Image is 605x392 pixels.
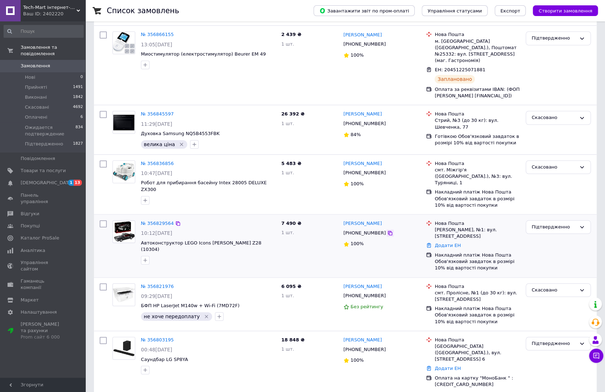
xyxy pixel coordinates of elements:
a: № 356836856 [141,161,174,166]
span: 2 439 ₴ [281,32,301,37]
span: 1842 [73,94,83,100]
span: 84% [351,132,361,137]
span: 10:12[DATE] [141,230,172,236]
button: Експорт [495,5,526,16]
a: [PERSON_NAME] [343,283,382,290]
a: [PERSON_NAME] [343,32,382,38]
span: 6 [80,114,83,120]
div: Накладний платіж Нова Пошта Обов'язковий завдаток в розмірі 10% від вартості покупки [435,252,520,272]
div: смт. Пролісне, №1 (до 30 кг): вул. [STREET_ADDRESS] [435,290,520,303]
span: 1491 [73,84,83,91]
div: Оплата за реквізитами IBAN: (ФОП [PERSON_NAME] [FINANCIAL_ID]) [435,86,520,99]
span: 00:48[DATE] [141,347,172,352]
div: Накладний платіж Нова Пошта Обов'язковий завдаток в розмірі 10% від вартості покупки [435,305,520,325]
button: Чат з покупцем [589,349,603,363]
a: Саундбар LG SP8YA [141,357,188,362]
span: 100% [351,357,364,363]
a: Автоконструктор LEGO Icons [PERSON_NAME] Z28 (10304) [141,240,261,252]
a: [PERSON_NAME] [343,160,382,167]
div: [GEOGRAPHIC_DATA] ([GEOGRAPHIC_DATA].), вул. [STREET_ADDRESS] 6 [435,343,520,363]
img: Фото товару [113,337,135,359]
span: 100% [351,181,364,186]
h1: Список замовлень [107,6,179,15]
span: Скасовані [25,104,49,110]
div: Нова Пошта [435,283,520,290]
a: № 356821976 [141,284,174,289]
a: Фото товару [112,283,135,306]
a: Фото товару [112,31,135,54]
a: Миостимулятор (електростимулятор) Beurer EM 49 [141,51,266,57]
span: Нові [25,74,35,81]
span: Завантажити звіт по пром-оплаті [319,7,409,14]
span: 11:29[DATE] [141,121,172,127]
img: Фото товару [113,32,135,54]
a: [PERSON_NAME] [343,111,382,118]
img: Фото товару [113,286,135,303]
span: Повідомлення [21,155,55,162]
span: Виконані [25,94,47,100]
span: Ожидается подтверждение [25,124,75,137]
div: Нова Пошта [435,220,520,227]
div: Скасовано [532,287,576,294]
span: [PHONE_NUMBER] [343,170,386,175]
a: № 356803195 [141,337,174,342]
span: Експорт [500,8,520,14]
span: 1 шт. [281,121,294,126]
div: Готівкою Обов'язковий завдаток в розмірі 10% від вартості покупки [435,133,520,146]
span: 10:47[DATE] [141,170,172,176]
span: велика ціна [144,141,175,147]
span: 1 шт. [281,170,294,175]
img: Фото товару [113,221,135,242]
span: Замовлення [21,63,50,69]
svg: Видалити мітку [179,141,184,147]
button: Управління статусами [422,5,488,16]
button: Завантажити звіт по пром-оплаті [314,5,415,16]
span: Каталог ProSale [21,235,59,241]
span: 18 848 ₴ [281,337,304,342]
a: Робот для прибирання басейну Intex 28005 DELUXE ZX300 [141,180,267,192]
a: Духовка Samsung NQ5B4553FBK [141,131,220,136]
span: 09:29[DATE] [141,293,172,299]
svg: Видалити мітку [204,314,209,319]
div: Нова Пошта [435,111,520,117]
div: смт. Міжгір'я ([GEOGRAPHIC_DATA].), №3: вул. Туряниці, 1 [435,167,520,186]
span: 100% [351,241,364,246]
div: [PERSON_NAME], №1: вул. [STREET_ADDRESS] [435,227,520,239]
span: 6 095 ₴ [281,284,301,289]
input: Пошук [4,25,84,38]
div: Заплановано [435,75,475,83]
span: [PHONE_NUMBER] [343,41,386,47]
a: Фото товару [112,160,135,183]
div: Підтвердженно [532,223,576,231]
span: Оплачені [25,114,47,120]
a: № 356866155 [141,32,174,37]
span: Відгуки [21,211,39,217]
span: 26 392 ₴ [281,111,304,117]
span: 1 [68,180,74,186]
span: Аналітика [21,247,45,254]
span: 13 [74,180,82,186]
span: Панель управління [21,192,66,205]
span: [PHONE_NUMBER] [343,347,386,352]
span: Без рейтингу [351,304,383,309]
div: Скасовано [532,114,576,122]
div: м. [GEOGRAPHIC_DATA] ([GEOGRAPHIC_DATA].), Поштомат №25332: вул. [STREET_ADDRESS] (маг. Гастрономія) [435,38,520,64]
span: [DEMOGRAPHIC_DATA] [21,180,73,186]
span: Управління сайтом [21,259,66,272]
span: Товари та послуги [21,167,66,174]
a: Додати ЕН [435,366,461,371]
div: Стрий, №3 (до 30 кг): вул. Шевченка, 77 [435,117,520,130]
span: 1827 [73,141,83,147]
span: Замовлення та повідомлення [21,44,85,57]
span: [PERSON_NAME] та рахунки [21,321,66,341]
span: [PHONE_NUMBER] [343,293,386,298]
a: Створити замовлення [526,8,598,13]
span: Створити замовлення [538,8,592,14]
div: Нова Пошта [435,160,520,167]
span: Покупці [21,223,40,229]
span: Гаманець компанії [21,278,66,291]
